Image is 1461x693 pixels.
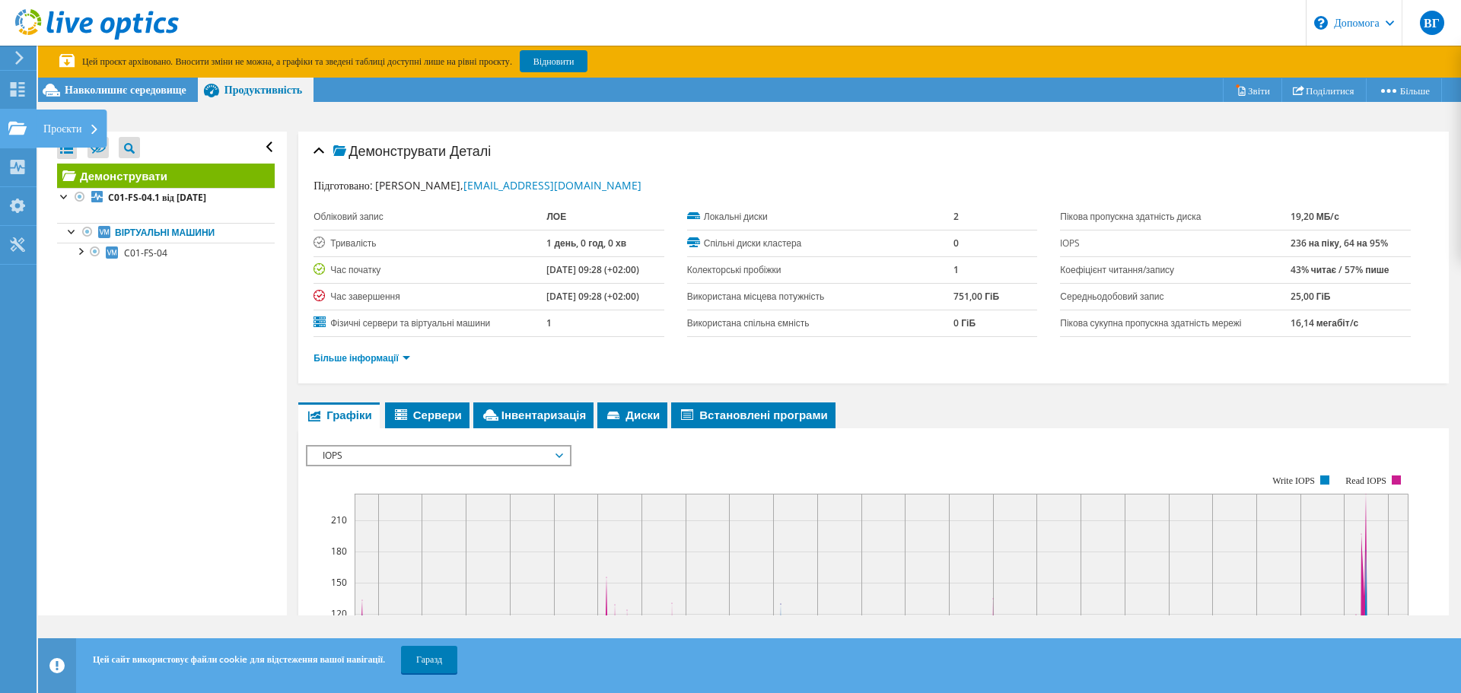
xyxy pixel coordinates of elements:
[546,210,566,223] font: ЛОЕ
[1060,237,1080,250] font: IOPS
[57,243,275,262] a: C01-FS-04
[57,164,275,188] a: Демонструвати
[953,290,999,303] font: 751,00 ГіБ
[1060,290,1163,303] font: Середньодобовий запис
[533,55,575,68] font: Відновити
[1291,290,1331,303] font: 25,00 ГіБ
[375,178,463,192] font: [PERSON_NAME],
[704,210,768,223] font: Локальні диски
[1424,14,1440,31] font: ВГ
[56,107,100,128] font: ФС-04
[80,168,167,183] font: Демонструвати
[1291,316,1359,329] font: 16,14 мегабіт/с
[1366,78,1442,102] a: Більше
[401,646,457,673] a: Гаразд
[1281,78,1367,102] a: Поділитися
[953,237,959,250] font: 0
[1314,16,1328,30] svg: \n
[501,407,586,422] font: Інвентаризація
[687,263,781,276] font: Колекторські пробіжки
[331,513,347,526] text: 210
[57,188,275,208] a: C01-FS-04.1 від [DATE]
[115,226,215,239] font: Віртуальні машини
[330,316,490,329] font: Фізичні сервери та віртуальні машини
[520,50,588,72] a: Відновити
[625,407,660,422] font: Диски
[93,653,385,666] font: Цей сайт використовує файли cookie для відстеження вашої навігації.
[699,407,827,422] font: Встановлені програми
[314,351,410,364] a: Більше інформації
[1400,84,1430,97] font: Більше
[314,178,372,192] font: Підготовано:
[450,141,491,160] font: Деталі
[65,82,186,97] font: Навколишнє середовище
[108,191,206,204] font: C01-FS-04.1 від [DATE]
[704,237,801,250] font: Спільні диски кластера
[546,263,639,276] font: [DATE] 09:28 (+02:00)
[546,290,639,303] font: [DATE] 09:28 (+02:00)
[314,210,384,223] font: Обліковий запис
[330,290,400,303] font: Час завершення
[1291,237,1388,250] font: 236 на піку, 64 на 95%
[1334,15,1380,30] font: Допомога
[314,351,399,364] font: Більше інформації
[1248,84,1270,97] font: Звіти
[546,316,552,329] font: 1
[1223,78,1282,102] a: Звіти
[416,653,442,666] font: Гаразд
[1060,316,1241,329] font: Пікова сукупна пропускна здатність мережі
[43,121,81,135] font: Проєкти
[326,407,371,422] font: Графіки
[1272,475,1315,486] text: Write IOPS
[1306,84,1354,97] font: Поділитися
[330,237,376,250] font: Тривалість
[224,82,302,97] font: Продуктивність
[1291,210,1339,223] font: 19,20 МБ/с
[546,237,626,250] font: 1 день, 0 год, 0 хв
[463,178,641,192] a: [EMAIL_ADDRESS][DOMAIN_NAME]
[124,246,167,259] font: C01-FS-04
[687,316,810,329] font: Використана спільна ємність
[349,141,446,160] font: Демонструвати
[953,316,976,329] font: 0 ГіБ
[1060,263,1174,276] font: Коефіцієнт читання/запису
[82,55,512,68] font: Цей проєкт архівовано. Вносити зміни не можна, а графіки та зведені таблиці доступні лише на рівн...
[413,407,462,422] font: Сервери
[330,263,380,276] font: Час початку
[953,263,959,276] font: 1
[687,290,824,303] font: Використана місцева потужність
[323,449,342,462] font: IOPS
[331,576,347,589] text: 150
[1346,475,1387,486] text: Read IOPS
[953,210,959,223] font: 2
[1291,263,1389,276] font: 43% читає / 57% пише
[1060,210,1201,223] font: Пікова пропускна здатність диска
[331,607,347,620] text: 120
[331,545,347,558] text: 180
